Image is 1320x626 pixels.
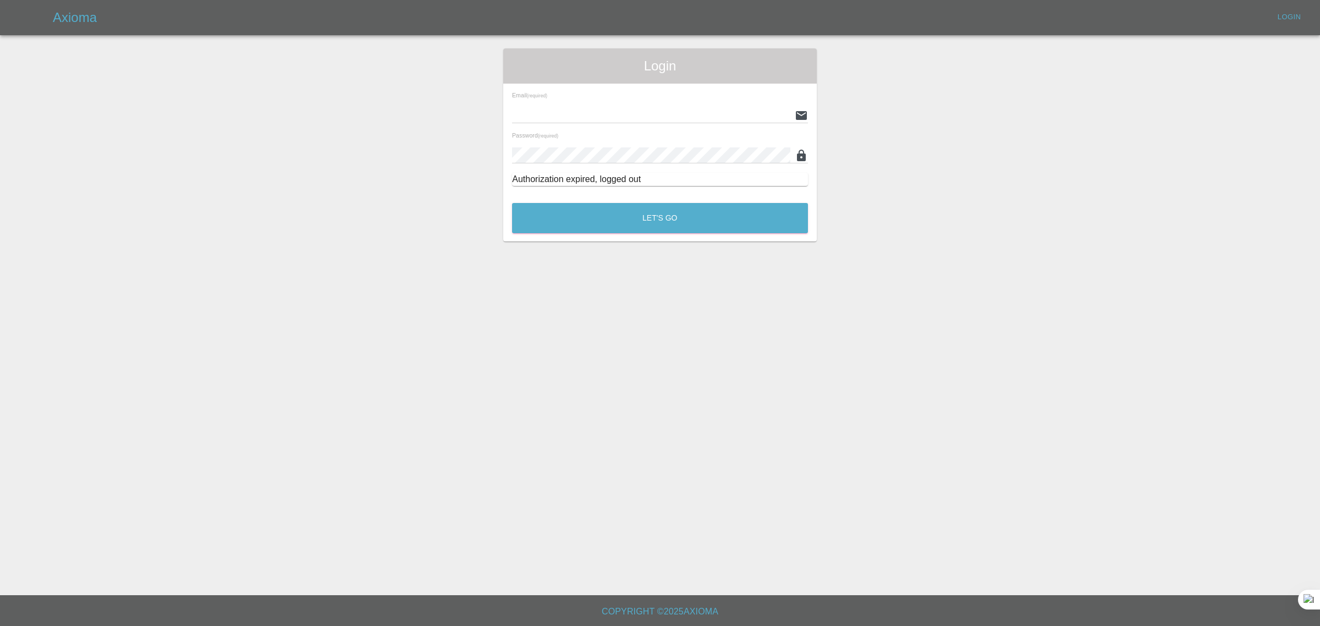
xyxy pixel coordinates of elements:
small: (required) [538,134,558,139]
h5: Axioma [53,9,97,26]
span: Password [512,132,558,139]
small: (required) [527,94,547,98]
span: Login [512,57,808,75]
button: Let's Go [512,203,808,233]
div: Authorization expired, logged out [512,173,808,186]
span: Email [512,92,547,98]
h6: Copyright © 2025 Axioma [9,604,1311,619]
a: Login [1272,9,1307,26]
